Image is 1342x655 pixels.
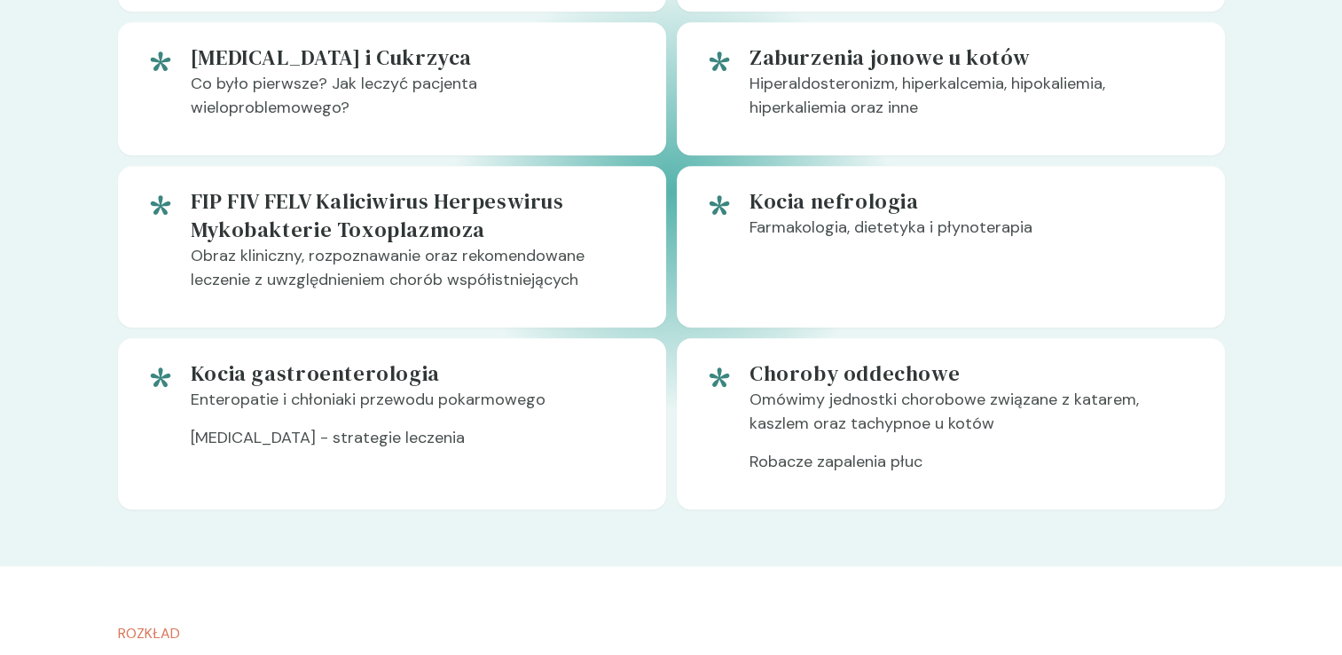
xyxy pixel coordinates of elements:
[191,187,638,244] h5: FIP FIV FELV Kaliciwirus Herpeswirus Mykobakterie Toxoplazmoza
[749,359,1197,388] h5: Choroby oddechowe
[749,43,1197,72] h5: Zaburzenia jonowe u kotów
[749,388,1197,450] p: Omówimy jednostki chorobowe związane z katarem, kaszlem oraz tachypnoe u kotów
[749,72,1197,134] p: Hiperaldosteronizm, hiperkalcemia, hipokaliemia, hiperkaliemia oraz inne
[749,216,1197,254] p: Farmakologia, dietetyka i płynoterapia
[749,187,1197,216] h5: Kocia nefrologia
[118,623,493,644] p: Rozkład
[191,43,638,72] h5: [MEDICAL_DATA] i Cukrzyca
[191,359,638,388] h5: Kocia gastroenterologia
[191,426,638,464] p: [MEDICAL_DATA] - strategie leczenia
[191,388,638,426] p: Enteropatie i chłoniaki przewodu pokarmowego
[191,72,638,134] p: Co było pierwsze? Jak leczyć pacjenta wieloproblemowego?
[191,244,638,306] p: Obraz kliniczny, rozpoznawanie oraz rekomendowane leczenie z uwzględnieniem chorób współistniejących
[749,450,1197,488] p: Robacze zapalenia płuc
